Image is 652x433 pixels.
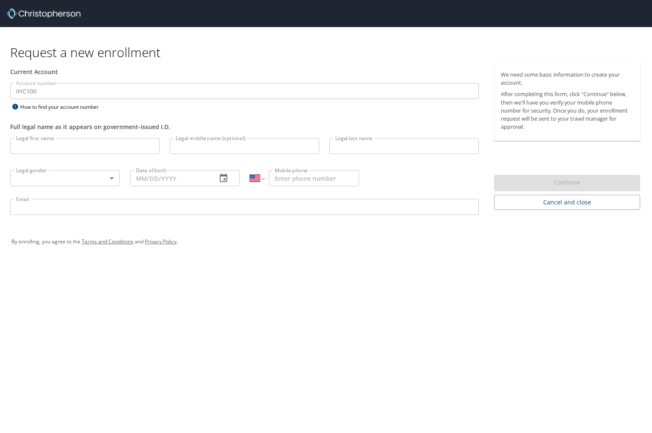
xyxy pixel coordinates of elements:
img: cbt logo [7,8,80,19]
h1: Request a new enrollment [10,44,647,61]
div: ​ [10,170,120,186]
div: By enrolling, you agree to the and . [11,231,641,252]
div: Full legal name as it appears on government-issued I.D. [10,122,479,131]
input: Enter phone number [269,170,359,186]
input: MM/DD/YYYY [130,170,210,186]
p: After completing this form, click "Continue" below, then we'll have you verify your mobile phone ... [501,90,633,131]
button: Cancel and close [494,195,640,210]
div: Current Account [10,67,479,76]
span: Cancel and close [501,197,633,208]
a: Privacy Policy [145,238,177,245]
p: We need some basic information to create your account. [501,71,633,87]
div: How to find your account number [10,102,116,112]
a: Terms and Conditions [82,238,133,245]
